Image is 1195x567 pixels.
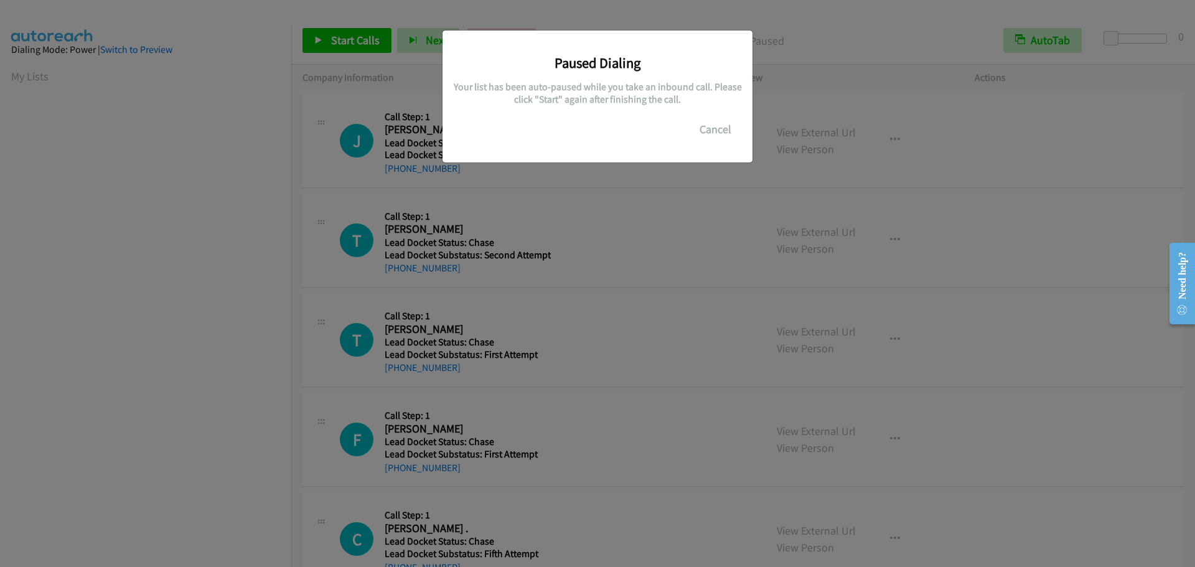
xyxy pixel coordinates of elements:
[1159,234,1195,333] iframe: Resource Center
[688,117,743,142] button: Cancel
[452,54,743,72] h3: Paused Dialing
[452,81,743,105] h5: Your list has been auto-paused while you take an inbound call. Please click "Start" again after f...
